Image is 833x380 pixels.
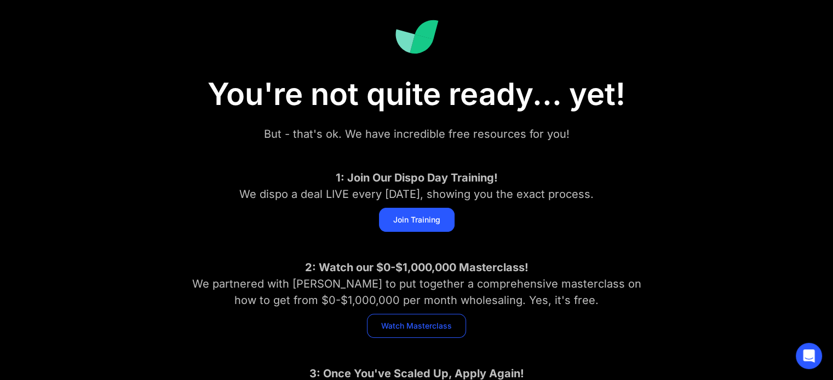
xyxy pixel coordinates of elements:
[181,259,652,308] div: We partnered with [PERSON_NAME] to put together a comprehensive masterclass on how to get from $0...
[309,367,524,380] strong: 3: Once You've Scaled Up, Apply Again!
[395,20,439,54] img: Investorlift Dashboard
[336,171,498,184] strong: 1: Join Our Dispo Day Training!
[181,126,652,142] div: But - that's ok. We have incredible free resources for you!
[367,314,466,338] a: Watch Masterclass
[796,343,822,369] div: Open Intercom Messenger
[305,261,528,274] strong: 2: Watch our $0-$1,000,000 Masterclass!
[379,208,455,232] a: Join Training
[181,169,652,202] div: We dispo a deal LIVE every [DATE], showing you the exact process.
[143,76,691,113] h1: You're not quite ready... yet!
